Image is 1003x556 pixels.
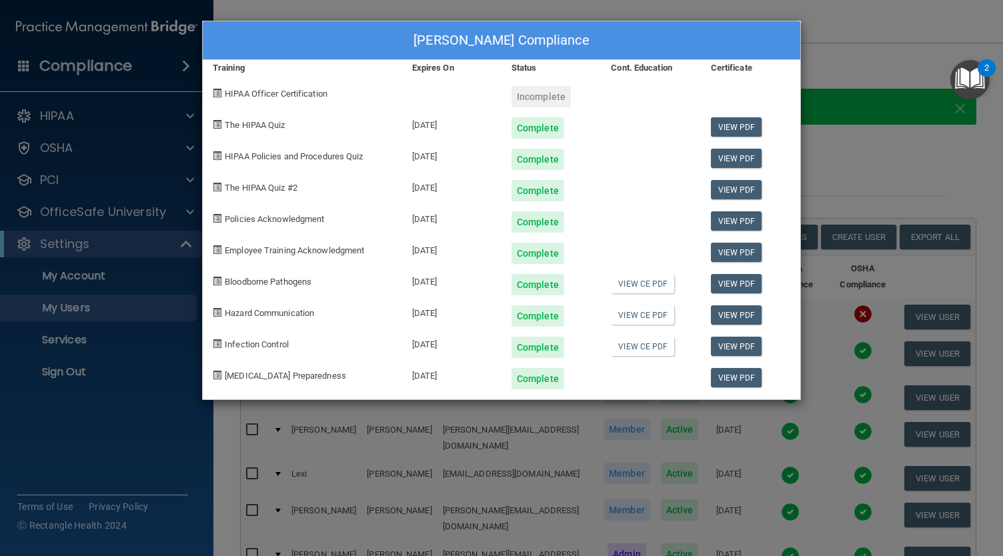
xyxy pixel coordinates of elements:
[512,337,564,358] div: Complete
[512,180,564,201] div: Complete
[950,60,990,99] button: Open Resource Center, 2 new notifications
[512,149,564,170] div: Complete
[512,274,564,295] div: Complete
[512,368,564,389] div: Complete
[203,60,402,76] div: Training
[501,60,601,76] div: Status
[701,60,800,76] div: Certificate
[611,337,674,356] a: View CE PDF
[225,339,289,349] span: Infection Control
[512,86,571,107] div: Incomplete
[711,243,762,262] a: View PDF
[402,264,501,295] div: [DATE]
[225,120,285,130] span: The HIPAA Quiz
[225,277,311,287] span: Bloodborne Pathogens
[225,183,297,193] span: The HIPAA Quiz #2
[711,117,762,137] a: View PDF
[711,305,762,325] a: View PDF
[512,117,564,139] div: Complete
[984,68,989,85] div: 2
[203,21,800,60] div: [PERSON_NAME] Compliance
[402,233,501,264] div: [DATE]
[711,368,762,387] a: View PDF
[225,89,327,99] span: HIPAA Officer Certification
[711,149,762,168] a: View PDF
[402,139,501,170] div: [DATE]
[225,371,346,381] span: [MEDICAL_DATA] Preparedness
[711,274,762,293] a: View PDF
[711,211,762,231] a: View PDF
[611,305,674,325] a: View CE PDF
[402,358,501,389] div: [DATE]
[611,274,674,293] a: View CE PDF
[225,151,363,161] span: HIPAA Policies and Procedures Quiz
[402,60,501,76] div: Expires On
[402,170,501,201] div: [DATE]
[711,180,762,199] a: View PDF
[402,295,501,327] div: [DATE]
[512,211,564,233] div: Complete
[402,327,501,358] div: [DATE]
[512,243,564,264] div: Complete
[225,245,364,255] span: Employee Training Acknowledgment
[772,461,987,515] iframe: Drift Widget Chat Controller
[601,60,700,76] div: Cont. Education
[402,201,501,233] div: [DATE]
[711,337,762,356] a: View PDF
[512,305,564,327] div: Complete
[225,308,314,318] span: Hazard Communication
[402,107,501,139] div: [DATE]
[225,214,324,224] span: Policies Acknowledgment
